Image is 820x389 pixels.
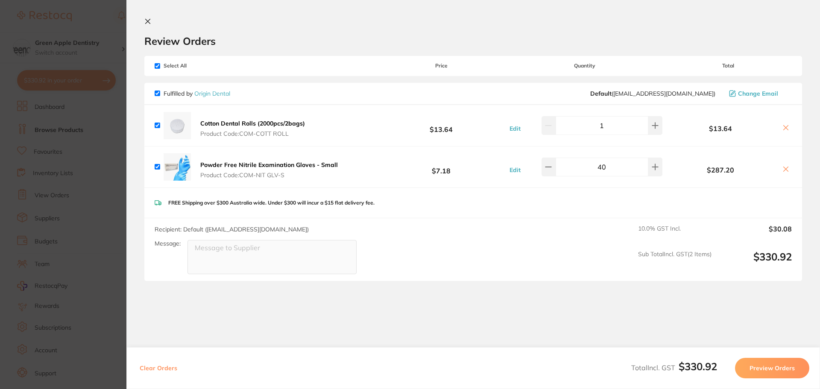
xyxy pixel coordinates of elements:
button: Powder Free Nitrile Examination Gloves - Small Product Code:COM-NIT GLV-S [198,161,340,179]
b: $13.64 [665,125,776,132]
span: Change Email [738,90,778,97]
b: Cotton Dental Rolls (2000pcs/2bags) [200,120,305,127]
span: Total [665,63,792,69]
button: Edit [507,166,523,174]
span: info@origindental.com.au [590,90,715,97]
p: FREE Shipping over $300 Australia wide. Under $300 will incur a $15 flat delivery fee. [168,200,375,206]
output: $30.08 [718,225,792,244]
b: $287.20 [665,166,776,174]
span: Product Code: COM-COTT ROLL [200,130,305,137]
b: $330.92 [679,360,717,373]
span: Sub Total Incl. GST ( 2 Items) [638,251,712,274]
span: Price [378,63,505,69]
span: Select All [155,63,240,69]
span: Recipient: Default ( [EMAIL_ADDRESS][DOMAIN_NAME] ) [155,225,309,233]
span: Quantity [505,63,665,69]
label: Message: [155,240,181,247]
button: Clear Orders [137,358,180,378]
button: Preview Orders [735,358,809,378]
a: Origin Dental [194,90,230,97]
img: eHBnZzM0Yg [164,112,191,139]
img: MmxzNzQ5Ng [164,153,191,181]
b: Powder Free Nitrile Examination Gloves - Small [200,161,338,169]
button: Cotton Dental Rolls (2000pcs/2bags) Product Code:COM-COTT ROLL [198,120,307,137]
output: $330.92 [718,251,792,274]
span: 10.0 % GST Incl. [638,225,712,244]
b: $13.64 [378,117,505,133]
b: $7.18 [378,159,505,175]
b: Default [590,90,612,97]
button: Change Email [726,90,792,97]
h2: Review Orders [144,35,802,47]
span: Product Code: COM-NIT GLV-S [200,172,338,178]
span: Total Incl. GST [631,363,717,372]
button: Edit [507,125,523,132]
p: Fulfilled by [164,90,230,97]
